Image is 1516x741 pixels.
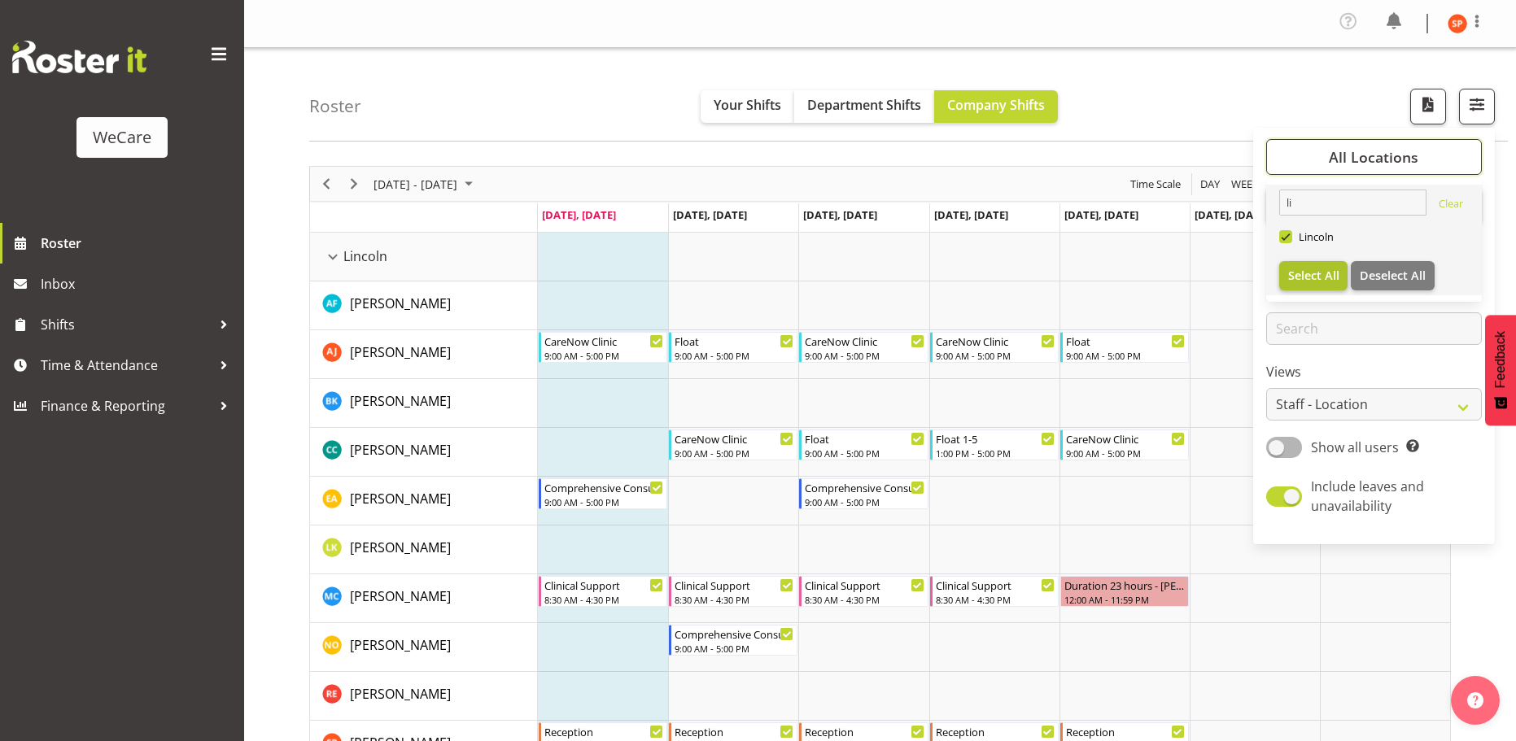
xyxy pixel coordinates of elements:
[371,174,480,194] button: September 08 - 14, 2025
[539,332,667,363] div: Amy Johannsen"s event - CareNow Clinic Begin From Monday, September 8, 2025 at 9:00:00 AM GMT+12:...
[805,593,924,606] div: 8:30 AM - 4:30 PM
[936,349,1055,362] div: 9:00 AM - 5:00 PM
[544,349,663,362] div: 9:00 AM - 5:00 PM
[930,576,1059,607] div: Mary Childs"s event - Clinical Support Begin From Thursday, September 11, 2025 at 8:30:00 AM GMT+...
[350,684,451,704] a: [PERSON_NAME]
[41,353,212,377] span: Time & Attendance
[799,576,928,607] div: Mary Childs"s event - Clinical Support Begin From Wednesday, September 10, 2025 at 8:30:00 AM GMT...
[544,723,663,739] div: Reception
[1128,174,1184,194] button: Time Scale
[309,97,361,116] h4: Roster
[544,495,663,508] div: 9:00 AM - 5:00 PM
[1311,477,1424,515] span: Include leaves and unavailability
[310,623,538,672] td: Natasha Ottley resource
[539,576,667,607] div: Mary Childs"s event - Clinical Support Begin From Monday, September 8, 2025 at 8:30:00 AM GMT+12:...
[1279,190,1426,216] input: Search
[310,525,538,574] td: Liandy Kritzinger resource
[803,207,877,222] span: [DATE], [DATE]
[1329,147,1418,167] span: All Locations
[794,90,934,123] button: Department Shifts
[673,207,747,222] span: [DATE], [DATE]
[1266,362,1482,381] label: Views
[350,586,451,606] a: [PERSON_NAME]
[669,625,797,656] div: Natasha Ottley"s event - Comprehensive Consult Begin From Tuesday, September 9, 2025 at 9:00:00 A...
[350,391,451,411] a: [PERSON_NAME]
[1066,430,1185,447] div: CareNow Clinic
[1288,268,1339,283] span: Select All
[310,379,538,428] td: Brian Ko resource
[1060,576,1189,607] div: Mary Childs"s event - Duration 23 hours - Mary Childs Begin From Friday, September 12, 2025 at 12...
[1060,429,1189,460] div: Charlotte Courtney"s event - CareNow Clinic Begin From Friday, September 12, 2025 at 9:00:00 AM G...
[805,430,924,447] div: Float
[93,125,151,150] div: WeCare
[669,429,797,460] div: Charlotte Courtney"s event - CareNow Clinic Begin From Tuesday, September 9, 2025 at 9:00:00 AM G...
[1292,230,1335,243] span: Lincoln
[1467,692,1483,708] img: help-xxl-2.png
[310,672,538,721] td: Rachel Els resource
[544,333,663,349] div: CareNow Clinic
[675,577,793,593] div: Clinical Support
[1066,447,1185,460] div: 9:00 AM - 5:00 PM
[1066,723,1185,739] div: Reception
[799,478,928,509] div: Ena Advincula"s event - Comprehensive Consult Begin From Wednesday, September 10, 2025 at 9:00:00...
[539,478,667,509] div: Ena Advincula"s event - Comprehensive Consult Begin From Monday, September 8, 2025 at 9:00:00 AM ...
[675,642,793,655] div: 9:00 AM - 5:00 PM
[714,96,781,114] span: Your Shifts
[675,625,793,642] div: Comprehensive Consult
[350,587,451,605] span: [PERSON_NAME]
[675,333,793,349] div: Float
[310,281,538,330] td: Alex Ferguson resource
[1064,593,1185,606] div: 12:00 AM - 11:59 PM
[350,294,451,312] span: [PERSON_NAME]
[805,479,924,495] div: Comprehensive Consult
[805,349,924,362] div: 9:00 AM - 5:00 PM
[350,392,451,410] span: [PERSON_NAME]
[936,447,1055,460] div: 1:00 PM - 5:00 PM
[310,330,538,379] td: Amy Johannsen resource
[12,41,146,73] img: Rosterit website logo
[1459,89,1495,124] button: Filter Shifts
[350,441,451,459] span: [PERSON_NAME]
[1064,207,1138,222] span: [DATE], [DATE]
[1410,89,1446,124] button: Download a PDF of the roster according to the set date range.
[1279,261,1348,290] button: Select All
[701,90,794,123] button: Your Shifts
[807,96,921,114] span: Department Shifts
[544,479,663,495] div: Comprehensive Consult
[805,495,924,508] div: 9:00 AM - 5:00 PM
[41,272,236,296] span: Inbox
[41,312,212,337] span: Shifts
[675,447,793,460] div: 9:00 AM - 5:00 PM
[805,723,924,739] div: Reception
[350,635,451,655] a: [PERSON_NAME]
[1230,174,1260,194] span: Week
[934,207,1008,222] span: [DATE], [DATE]
[350,440,451,460] a: [PERSON_NAME]
[310,428,538,477] td: Charlotte Courtney resource
[934,90,1058,123] button: Company Shifts
[41,394,212,418] span: Finance & Reporting
[312,167,340,201] div: Previous
[1485,315,1516,425] button: Feedback - Show survey
[936,430,1055,447] div: Float 1-5
[343,174,365,194] button: Next
[343,246,387,266] span: Lincoln
[936,723,1055,739] div: Reception
[799,332,928,363] div: Amy Johannsen"s event - CareNow Clinic Begin From Wednesday, September 10, 2025 at 9:00:00 AM GMT...
[544,593,663,606] div: 8:30 AM - 4:30 PM
[675,430,793,447] div: CareNow Clinic
[799,429,928,460] div: Charlotte Courtney"s event - Float Begin From Wednesday, September 10, 2025 at 9:00:00 AM GMT+12:...
[936,577,1055,593] div: Clinical Support
[936,593,1055,606] div: 8:30 AM - 4:30 PM
[350,490,451,508] span: [PERSON_NAME]
[669,332,797,363] div: Amy Johannsen"s event - Float Begin From Tuesday, September 9, 2025 at 9:00:00 AM GMT+12:00 Ends ...
[350,685,451,703] span: [PERSON_NAME]
[947,96,1045,114] span: Company Shifts
[310,477,538,525] td: Ena Advincula resource
[1448,14,1467,33] img: samantha-poultney11298.jpg
[1360,268,1426,283] span: Deselect All
[350,538,451,556] span: [PERSON_NAME]
[350,294,451,313] a: [PERSON_NAME]
[1229,174,1262,194] button: Timeline Week
[805,447,924,460] div: 9:00 AM - 5:00 PM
